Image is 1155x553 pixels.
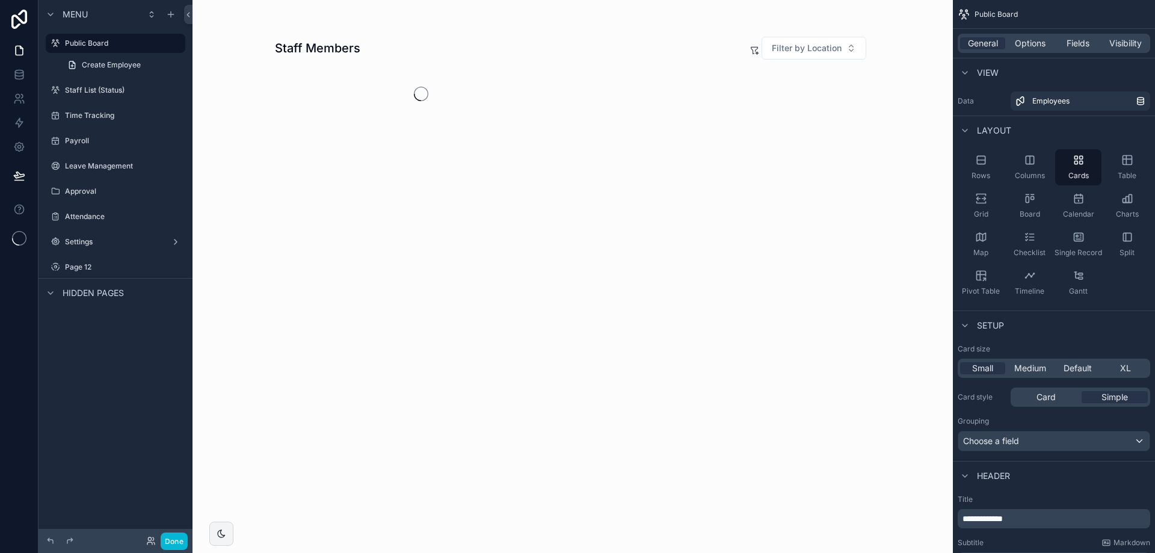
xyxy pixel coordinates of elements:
a: Settings [46,232,185,252]
span: Hidden pages [63,287,124,299]
span: Medium [1014,362,1046,374]
span: Checklist [1014,248,1046,258]
label: Approval [65,187,183,196]
span: Single Record [1055,248,1102,258]
button: Timeline [1006,265,1053,301]
span: Calendar [1063,209,1094,219]
span: Simple [1101,391,1128,403]
button: Choose a field [958,431,1150,451]
span: Options [1015,37,1046,49]
a: Employees [1011,91,1150,111]
span: View [977,67,999,79]
span: Header [977,470,1010,482]
span: Charts [1116,209,1139,219]
span: Split [1120,248,1135,258]
label: Settings [65,237,166,247]
button: Gantt [1055,265,1101,301]
a: Approval [46,182,185,201]
span: Pivot Table [962,286,1000,296]
div: scrollable content [958,509,1150,528]
label: Card style [958,392,1006,402]
label: Data [958,96,1006,106]
span: Layout [977,125,1011,137]
span: Card [1036,391,1056,403]
button: Map [958,226,1004,262]
span: Table [1118,171,1136,181]
a: Payroll [46,131,185,150]
a: Leave Management [46,156,185,176]
button: Charts [1104,188,1150,224]
div: Choose a field [958,431,1150,451]
a: Staff List (Status) [46,81,185,100]
span: Small [972,362,993,374]
span: General [968,37,998,49]
label: Staff List (Status) [65,85,183,95]
a: Attendance [46,207,185,226]
button: Columns [1006,149,1053,185]
a: Create Employee [60,55,185,75]
span: Create Employee [82,60,141,70]
label: Grouping [958,416,989,426]
label: Title [958,495,1150,504]
span: Employees [1032,96,1070,106]
span: Map [973,248,988,258]
a: Public Board [46,34,185,53]
button: Table [1104,149,1150,185]
span: XL [1120,362,1131,374]
button: Calendar [1055,188,1101,224]
a: Time Tracking [46,106,185,125]
label: Card size [958,344,990,354]
span: Setup [977,320,1004,332]
label: Public Board [65,39,178,48]
button: Grid [958,188,1004,224]
button: Single Record [1055,226,1101,262]
button: Split [1104,226,1150,262]
span: Public Board [975,10,1018,19]
label: Payroll [65,136,183,146]
button: Pivot Table [958,265,1004,301]
button: Cards [1055,149,1101,185]
span: Default [1064,362,1092,374]
span: Menu [63,8,88,20]
button: Board [1006,188,1053,224]
span: Gantt [1069,286,1088,296]
label: Leave Management [65,161,183,171]
label: Time Tracking [65,111,183,120]
span: Visibility [1109,37,1142,49]
label: Attendance [65,212,183,221]
button: Done [161,533,188,550]
span: Timeline [1015,286,1044,296]
span: Rows [972,171,990,181]
button: Rows [958,149,1004,185]
span: Columns [1015,171,1045,181]
span: Board [1020,209,1040,219]
a: Page 12 [46,258,185,277]
span: Grid [974,209,988,219]
label: Page 12 [65,262,183,272]
button: Checklist [1006,226,1053,262]
span: Fields [1067,37,1089,49]
span: Cards [1068,171,1089,181]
